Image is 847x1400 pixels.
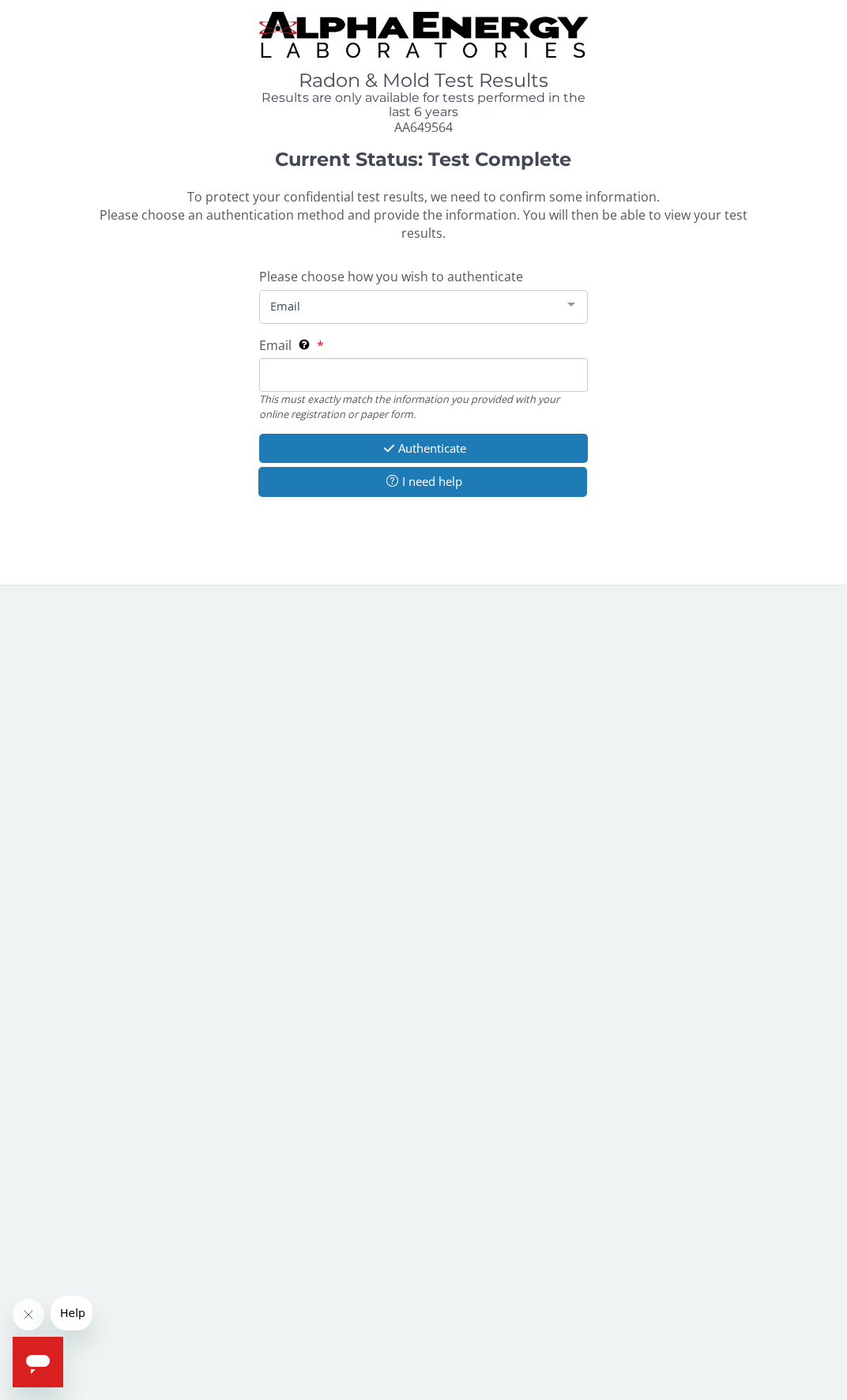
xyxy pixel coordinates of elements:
span: Email [259,337,292,354]
span: Email [266,297,556,314]
span: To protect your confidential test results, we need to confirm some information. Please choose an ... [100,188,747,242]
iframe: Close message [13,1299,44,1330]
iframe: Message from company [51,1296,92,1330]
iframe: Button to launch messaging window [13,1337,63,1387]
button: I need help [258,467,588,496]
strong: Current Status: Test Complete [275,148,571,171]
button: Authenticate [259,434,589,463]
h1: Radon & Mold Test Results [259,70,589,91]
div: This must exactly match the information you provided with your online registration or paper form. [259,392,589,421]
img: TightCrop.jpg [259,12,589,58]
span: AA649564 [394,119,453,136]
span: Please choose how you wish to authenticate [259,268,523,285]
h4: Results are only available for tests performed in the last 6 years [259,91,589,119]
